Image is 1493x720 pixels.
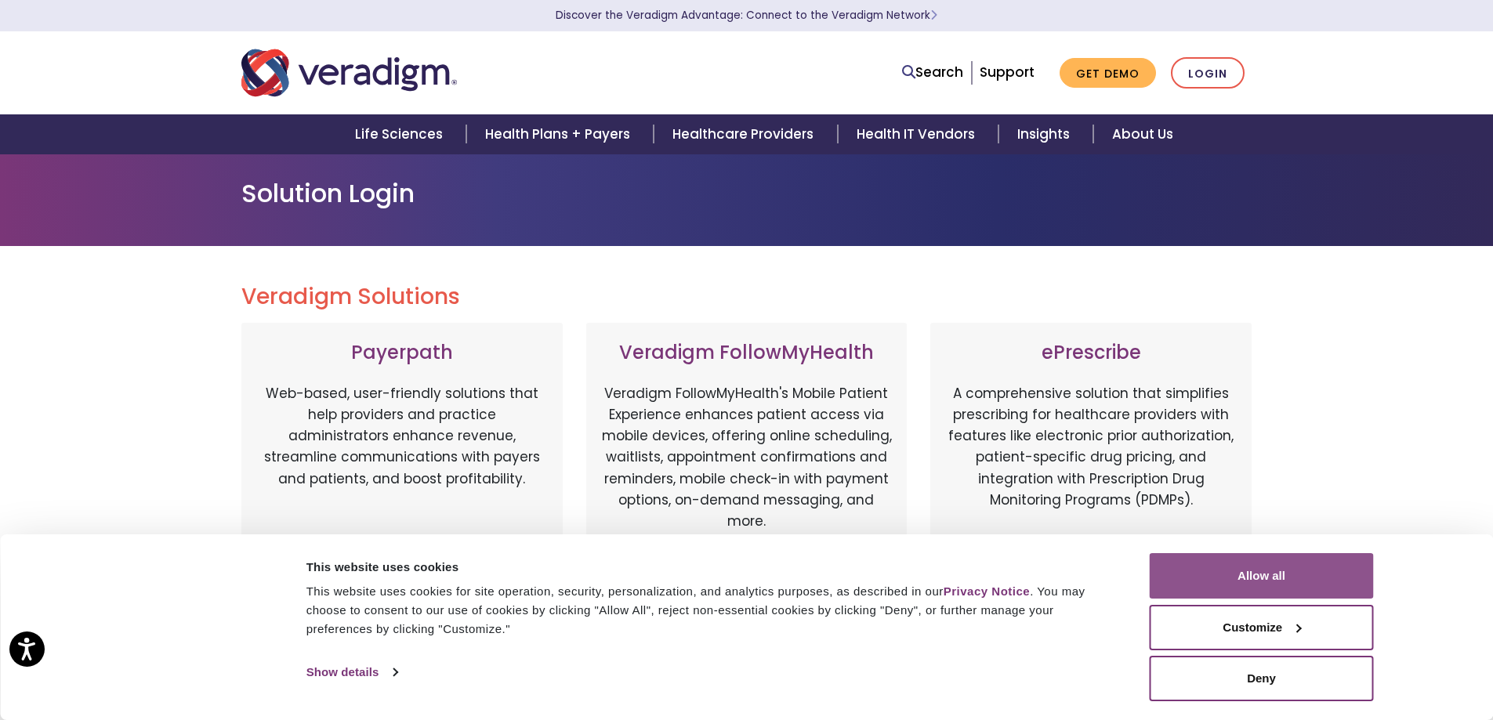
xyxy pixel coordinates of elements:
button: Customize [1150,605,1374,650]
h3: Veradigm FollowMyHealth [602,342,892,364]
a: Life Sciences [336,114,466,154]
p: Veradigm FollowMyHealth's Mobile Patient Experience enhances patient access via mobile devices, o... [602,383,892,532]
h1: Solution Login [241,179,1252,208]
p: A comprehensive solution that simplifies prescribing for healthcare providers with features like ... [946,383,1236,548]
a: Get Demo [1060,58,1156,89]
h3: Payerpath [257,342,547,364]
a: Search [902,62,963,83]
img: Veradigm logo [241,47,457,99]
button: Deny [1150,656,1374,701]
a: Discover the Veradigm Advantage: Connect to the Veradigm NetworkLearn More [556,8,937,23]
div: This website uses cookies [306,558,1114,577]
button: Allow all [1150,553,1374,599]
a: Privacy Notice [944,584,1030,598]
a: Login [1171,57,1245,89]
div: This website uses cookies for site operation, security, personalization, and analytics purposes, ... [306,582,1114,639]
a: Health IT Vendors [838,114,998,154]
p: Web-based, user-friendly solutions that help providers and practice administrators enhance revenu... [257,383,547,548]
a: Insights [998,114,1093,154]
a: Show details [306,660,397,684]
h2: Veradigm Solutions [241,284,1252,310]
a: Healthcare Providers [654,114,837,154]
span: Learn More [930,8,937,23]
a: About Us [1093,114,1192,154]
a: Health Plans + Payers [466,114,654,154]
a: Support [980,63,1035,81]
h3: ePrescribe [946,342,1236,364]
